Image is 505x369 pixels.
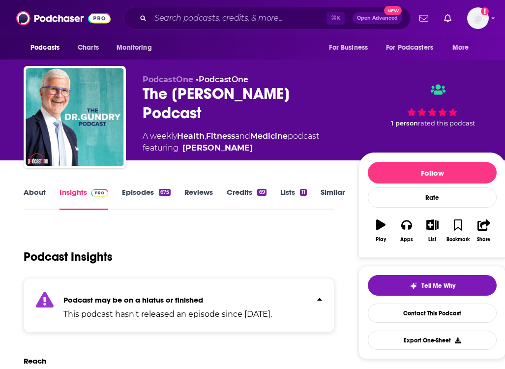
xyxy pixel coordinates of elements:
span: PodcastOne [143,75,193,84]
button: open menu [110,38,164,57]
a: Similar [321,187,345,210]
img: The Dr. Gundry Podcast [26,68,124,166]
button: open menu [446,38,481,57]
button: Follow [368,162,497,184]
a: Show notifications dropdown [440,10,455,27]
div: Apps [400,237,413,243]
span: More [452,41,469,55]
a: Dr. Steven Gundry [182,142,253,154]
button: open menu [380,38,447,57]
img: Podchaser - Follow, Share and Rate Podcasts [16,9,111,28]
span: 1 person [391,120,418,127]
a: Reviews [184,187,213,210]
button: Export One-Sheet [368,331,497,350]
div: Share [477,237,490,243]
button: tell me why sparkleTell Me Why [368,275,497,296]
span: For Business [329,41,368,55]
span: For Podcasters [386,41,433,55]
section: Click to expand status details [24,278,334,333]
div: 69 [257,189,266,196]
div: A weekly podcast [143,130,319,154]
a: Medicine [250,131,288,141]
button: open menu [322,38,380,57]
img: Podchaser Pro [91,189,108,197]
span: Monitoring [117,41,151,55]
img: User Profile [467,7,489,29]
button: List [419,213,445,248]
button: Share [471,213,497,248]
a: PodcastOne [199,75,248,84]
input: Search podcasts, credits, & more... [150,10,327,26]
p: This podcast hasn't released an episode since [DATE]. [63,308,272,320]
h2: Reach [24,356,46,366]
span: featuring [143,142,319,154]
div: Play [376,237,386,243]
a: Credits69 [227,187,266,210]
a: About [24,187,46,210]
span: rated this podcast [418,120,475,127]
span: Logged in as Libby.Trese.TGI [467,7,489,29]
button: Show profile menu [467,7,489,29]
h1: Podcast Insights [24,249,113,264]
span: and [235,131,250,141]
a: Health [177,131,205,141]
button: open menu [24,38,72,57]
span: Open Advanced [357,16,398,21]
div: 11 [300,189,307,196]
a: Charts [71,38,105,57]
a: Show notifications dropdown [416,10,432,27]
span: ⌘ K [327,12,345,25]
strong: Podcast may be on a hiatus or finished [63,295,203,305]
img: tell me why sparkle [410,282,417,290]
a: InsightsPodchaser Pro [59,187,108,210]
a: Fitness [206,131,235,141]
button: Open AdvancedNew [353,12,402,24]
button: Play [368,213,393,248]
a: Contact This Podcast [368,304,497,323]
div: 675 [159,189,171,196]
a: Episodes675 [122,187,171,210]
div: List [428,237,436,243]
div: Bookmark [446,237,470,243]
span: • [196,75,248,84]
span: New [384,6,402,15]
a: Lists11 [280,187,307,210]
span: Podcasts [30,41,59,55]
span: Tell Me Why [421,282,455,290]
button: Apps [394,213,419,248]
div: Rate [368,187,497,208]
div: Search podcasts, credits, & more... [123,7,411,30]
span: , [205,131,206,141]
svg: Add a profile image [481,7,489,15]
span: Charts [78,41,99,55]
button: Bookmark [445,213,471,248]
